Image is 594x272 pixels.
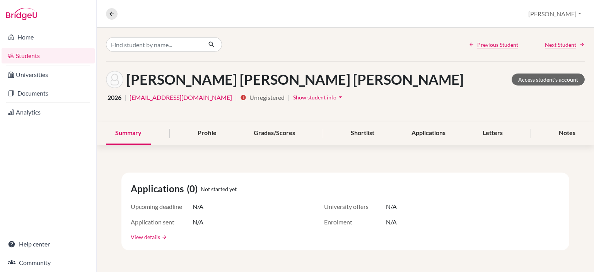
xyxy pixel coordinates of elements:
[473,122,512,145] div: Letters
[324,217,386,227] span: Enrolment
[2,86,95,101] a: Documents
[402,122,455,145] div: Applications
[550,122,585,145] div: Notes
[2,255,95,270] a: Community
[193,202,203,211] span: N/A
[193,217,203,227] span: N/A
[187,182,201,196] span: (0)
[106,71,123,88] img: Astrid Abigail Gamez Arias's avatar
[130,93,232,102] a: [EMAIL_ADDRESS][DOMAIN_NAME]
[2,29,95,45] a: Home
[249,93,285,102] span: Unregistered
[2,236,95,252] a: Help center
[288,93,290,102] span: |
[2,48,95,63] a: Students
[545,41,576,49] span: Next Student
[293,94,336,101] span: Show student info
[201,185,237,193] span: Not started yet
[477,41,518,49] span: Previous Student
[2,104,95,120] a: Analytics
[244,122,304,145] div: Grades/Scores
[2,67,95,82] a: Universities
[512,74,585,86] a: Access student's account
[341,122,384,145] div: Shortlist
[131,217,193,227] span: Application sent
[6,8,37,20] img: Bridge-U
[240,94,246,101] i: info
[131,202,193,211] span: Upcoming deadline
[160,234,167,240] a: arrow_forward
[106,37,202,52] input: Find student by name...
[188,122,226,145] div: Profile
[235,93,237,102] span: |
[131,182,187,196] span: Applications
[108,93,121,102] span: 2026
[336,93,344,101] i: arrow_drop_down
[131,233,160,241] a: View details
[293,91,345,103] button: Show student infoarrow_drop_down
[106,122,151,145] div: Summary
[324,202,386,211] span: University offers
[469,41,518,49] a: Previous Student
[125,93,126,102] span: |
[126,71,464,88] h1: [PERSON_NAME] [PERSON_NAME] [PERSON_NAME]
[386,202,397,211] span: N/A
[386,217,397,227] span: N/A
[525,7,585,21] button: [PERSON_NAME]
[545,41,585,49] a: Next Student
